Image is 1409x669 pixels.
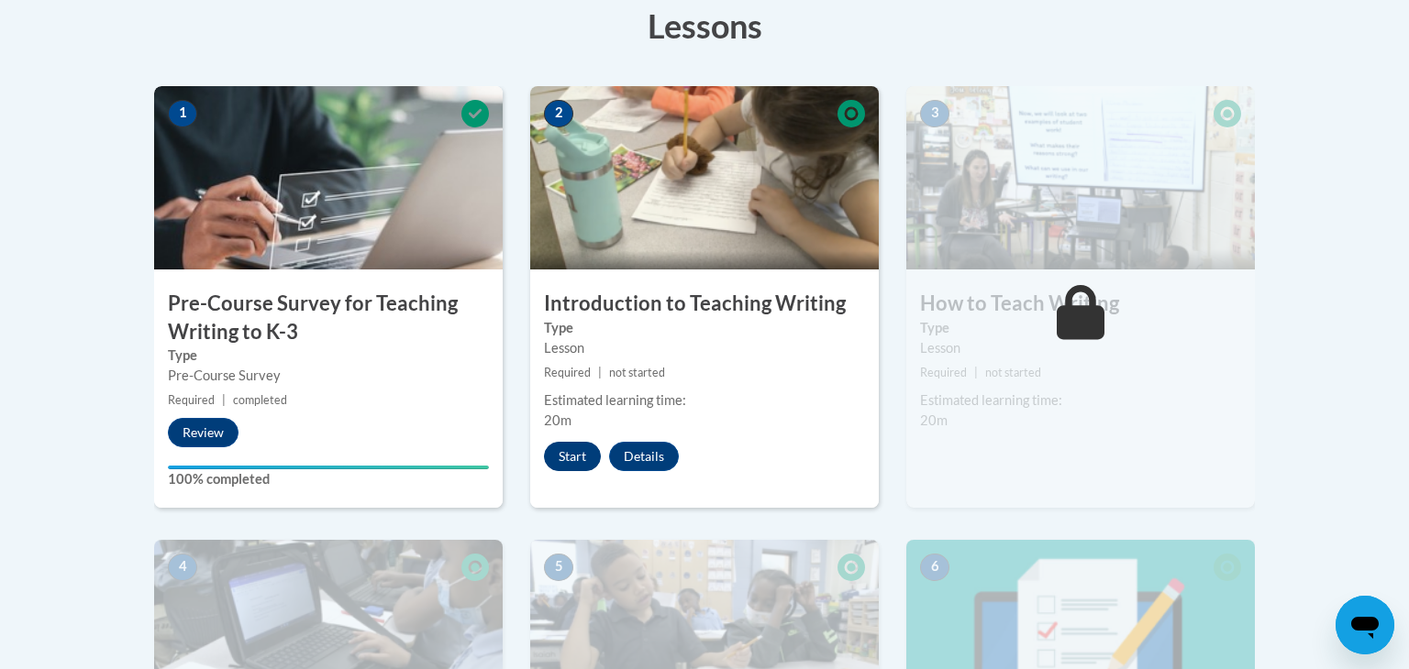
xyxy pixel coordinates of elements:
img: Course Image [906,86,1255,269]
span: | [222,393,226,407]
div: Lesson [544,338,865,358]
button: Review [168,418,239,447]
img: Course Image [530,86,879,269]
span: 2 [544,100,573,127]
span: 20m [544,412,571,428]
span: not started [985,366,1041,379]
button: Start [544,442,601,471]
div: Pre-Course Survey [168,366,489,386]
span: Required [168,393,215,407]
h3: How to Teach Writing [906,290,1255,318]
label: Type [168,345,489,366]
label: Type [544,318,865,338]
label: 100% completed [168,469,489,489]
span: completed [233,393,287,407]
iframe: Button to launch messaging window [1336,596,1394,654]
span: | [974,366,978,379]
span: not started [609,366,665,379]
span: | [598,366,602,379]
span: 4 [168,554,197,581]
h3: Lessons [154,3,1255,49]
button: Details [609,442,679,471]
span: 3 [920,100,949,127]
span: 6 [920,554,949,581]
span: 5 [544,554,573,581]
div: Estimated learning time: [544,390,865,411]
h3: Pre-Course Survey for Teaching Writing to K-3 [154,290,503,346]
span: 1 [168,100,197,127]
div: Estimated learning time: [920,390,1241,411]
span: 20m [920,412,948,428]
label: Type [920,318,1241,338]
img: Course Image [154,86,503,269]
h3: Introduction to Teaching Writing [530,290,879,318]
div: Your progress [168,466,489,469]
span: Required [920,366,967,379]
span: Required [544,366,591,379]
div: Lesson [920,338,1241,358]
